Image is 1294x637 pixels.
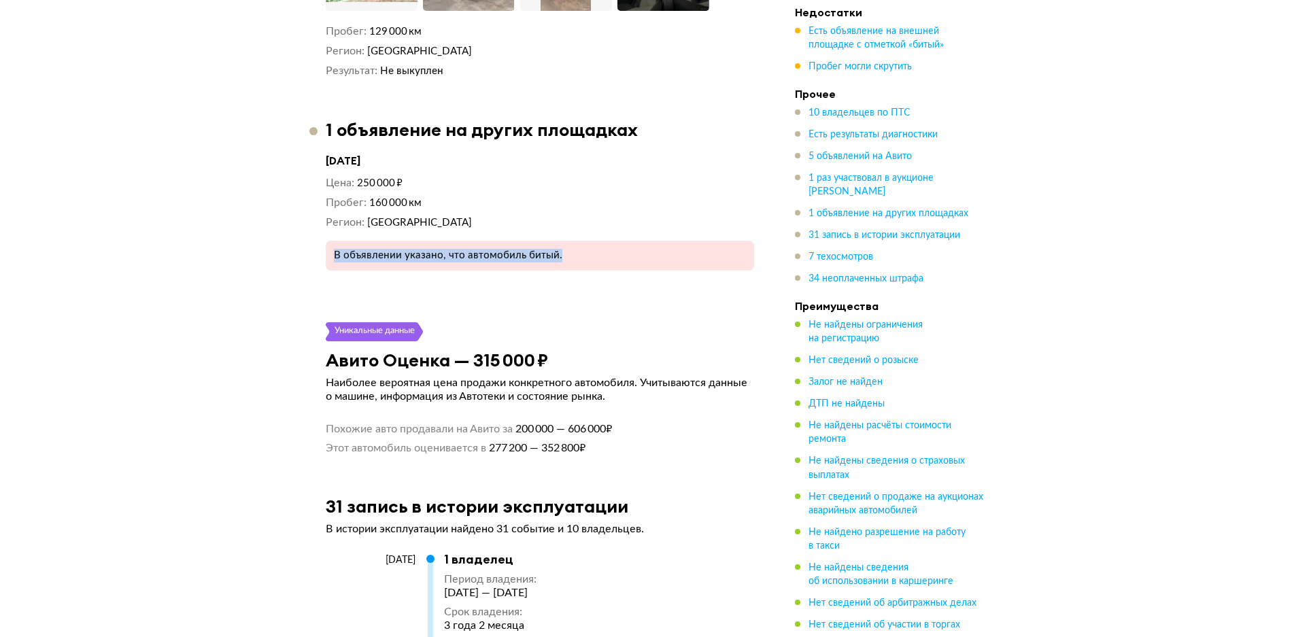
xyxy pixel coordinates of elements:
span: 7 техосмотров [808,252,873,262]
dt: Пробег [326,196,367,210]
span: Нет сведений о продаже на аукционах аварийных автомобилей [808,492,983,515]
div: [DATE] — [DATE] [444,586,556,600]
span: 200 000 — 606 000 ₽ [513,422,612,436]
h3: 1 объявление на других площадках [326,119,638,140]
dt: Регион [326,216,364,230]
span: Нет сведений о розыске [808,356,919,365]
span: Похожие авто продавали на Авито за [326,422,513,436]
h4: [DATE] [326,154,754,168]
span: 5 объявлений на Авито [808,152,912,161]
span: Не найдены сведения об использовании в каршеринге [808,562,953,585]
span: 34 неоплаченных штрафа [808,274,923,283]
span: Не найдены ограничения на регистрацию [808,320,923,343]
span: 129 000 км [369,27,422,37]
span: Пробег могли скрутить [808,62,912,71]
span: Не найдены сведения о страховых выплатах [808,456,965,479]
span: Не найдено разрешение на работу в такси [808,527,966,550]
span: 277 200 — 352 800 ₽ [486,441,585,455]
span: 10 владельцев по ПТС [808,108,910,118]
div: Срок владения : [444,605,556,619]
h4: Недостатки [795,5,985,19]
span: 1 объявление на других площадках [808,209,968,218]
span: Нет сведений об участии в торгах [808,619,960,629]
div: Период владения : [444,572,556,586]
h3: 31 запись в истории эксплуатации [326,496,628,517]
span: Залог не найден [808,377,883,387]
p: Наиболее вероятная цена продажи конкретного автомобиля. Учитываются данные о машине, информация и... [326,376,754,403]
span: [GEOGRAPHIC_DATA] [367,218,472,228]
div: 3 года 2 месяца [444,619,556,632]
p: В истории эксплуатации найдено 31 событие и 10 владельцев. [326,522,754,536]
span: Есть объявление на внешней площадке с отметкой «битый» [808,27,944,50]
span: Есть результаты диагностики [808,130,938,139]
h3: Авито Оценка — 315 000 ₽ [326,349,548,371]
dt: Регион [326,44,364,58]
span: 160 000 км [369,198,422,208]
dt: Пробег [326,24,367,39]
span: 1 раз участвовал в аукционе [PERSON_NAME] [808,173,934,196]
span: ДТП не найдены [808,399,885,409]
span: 250 000 ₽ [357,178,403,188]
span: [GEOGRAPHIC_DATA] [367,46,472,56]
dt: Результат [326,64,377,78]
span: Не найдены расчёты стоимости ремонта [808,421,951,444]
h4: Преимущества [795,299,985,313]
div: Уникальные данные [334,322,415,341]
span: Этот автомобиль оценивается в [326,441,486,455]
span: Нет сведений об арбитражных делах [808,598,976,607]
div: [DATE] [326,554,415,566]
span: 31 запись в истории эксплуатации [808,230,960,240]
h4: Прочее [795,87,985,101]
dt: Цена [326,176,354,190]
p: В объявлении указано, что автомобиль битый. [334,249,746,262]
div: 1 владелец [444,552,556,567]
span: Не выкуплен [380,66,443,76]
